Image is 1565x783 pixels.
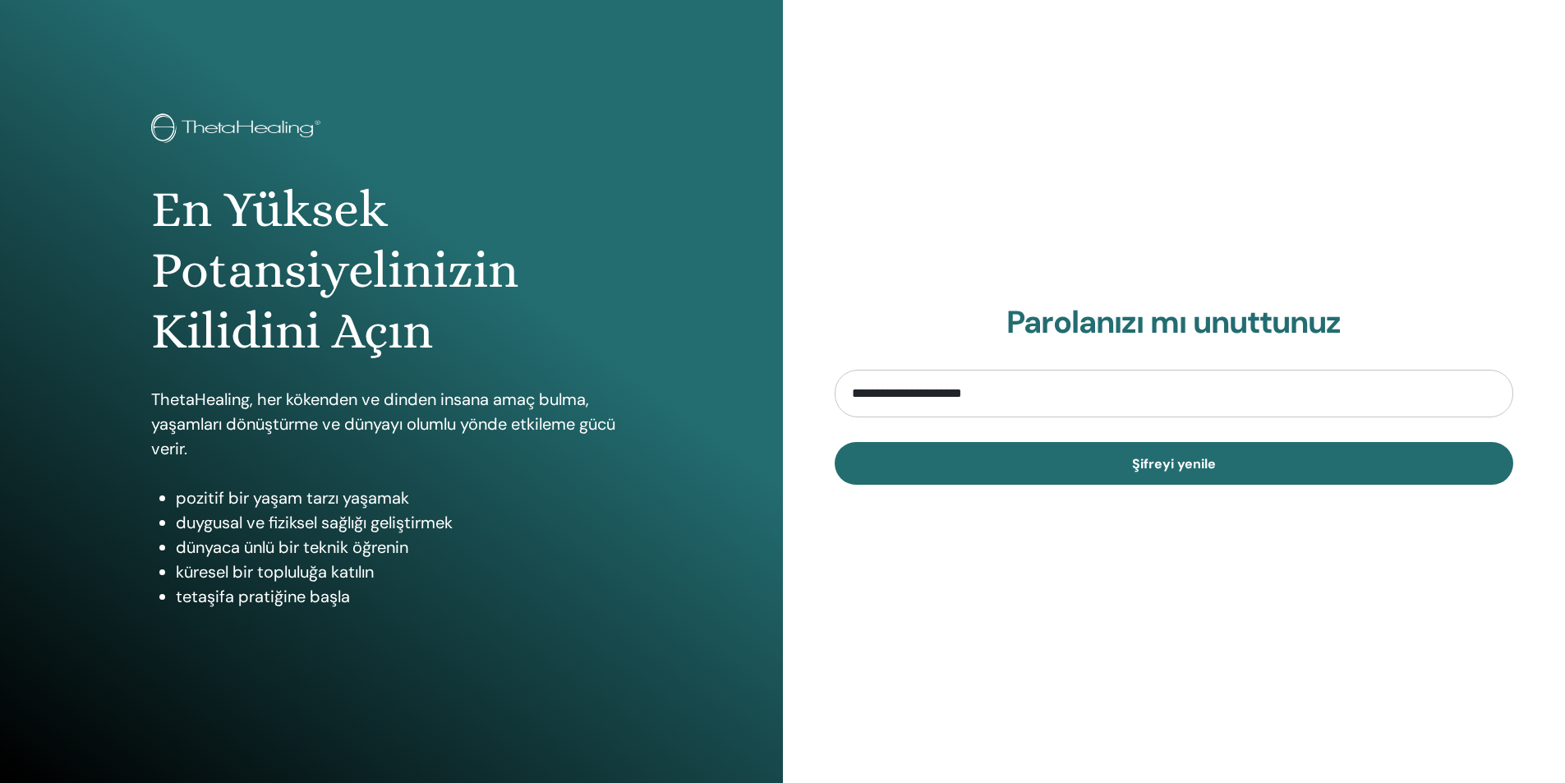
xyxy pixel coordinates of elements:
h2: Parolanızı mı unuttunuz [835,304,1514,342]
li: duygusal ve fiziksel sağlığı geliştirmek [176,510,632,535]
p: ThetaHealing, her kökenden ve dinden insana amaç bulma, yaşamları dönüştürme ve dünyayı olumlu yö... [151,387,632,461]
li: dünyaca ünlü bir teknik öğrenin [176,535,632,560]
button: Şifreyi yenile [835,442,1514,485]
h1: En Yüksek Potansiyelinizin Kilidini Açın [151,179,632,362]
span: Şifreyi yenile [1132,455,1216,472]
li: tetaşifa pratiğine başla [176,584,632,609]
li: pozitif bir yaşam tarzı yaşamak [176,486,632,510]
li: küresel bir topluluğa katılın [176,560,632,584]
